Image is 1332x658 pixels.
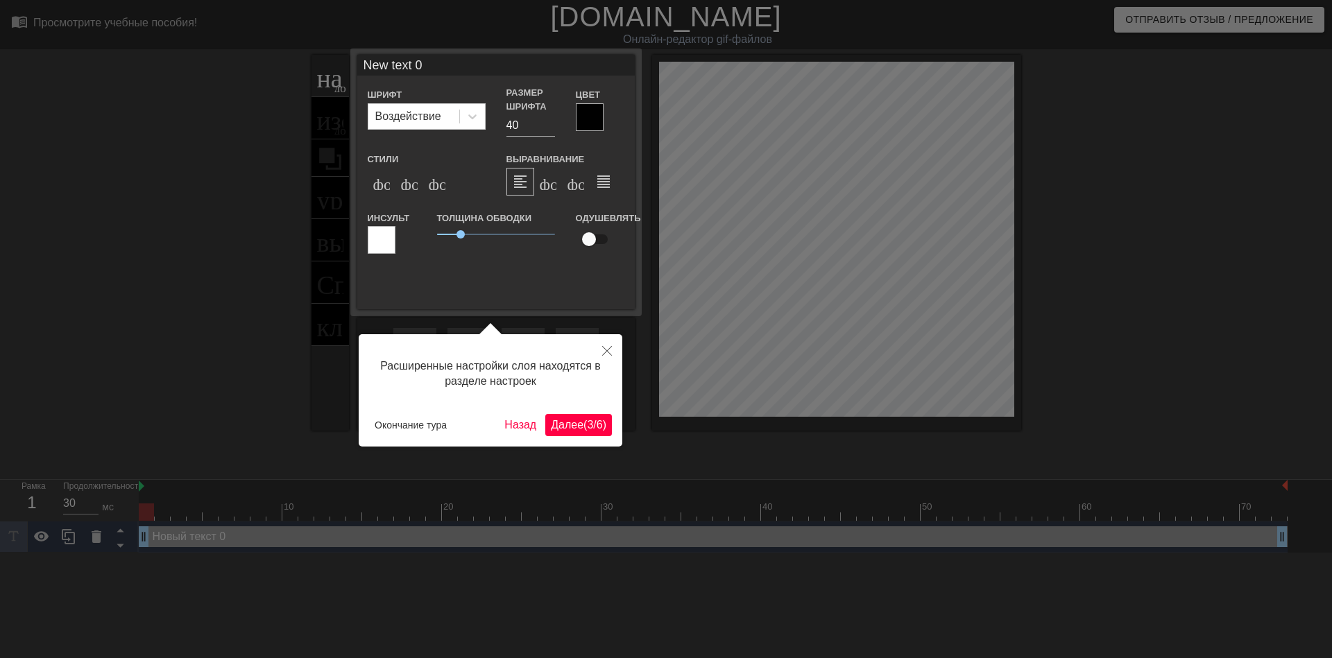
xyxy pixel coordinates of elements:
ya-tr-span: / [593,419,596,431]
ya-tr-span: Далее [551,419,583,431]
ya-tr-span: ) [603,419,606,431]
button: Назад [499,414,542,436]
ya-tr-span: ( [583,419,587,431]
ya-tr-span: 6 [597,419,603,431]
button: Закрыть [592,334,622,366]
ya-tr-span: 3 [587,419,593,431]
ya-tr-span: Расширенные настройки слоя находятся в разделе настроек [380,360,601,387]
button: Далее [545,414,612,436]
ya-tr-span: Назад [504,419,536,431]
button: Окончание тура [369,415,452,435]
